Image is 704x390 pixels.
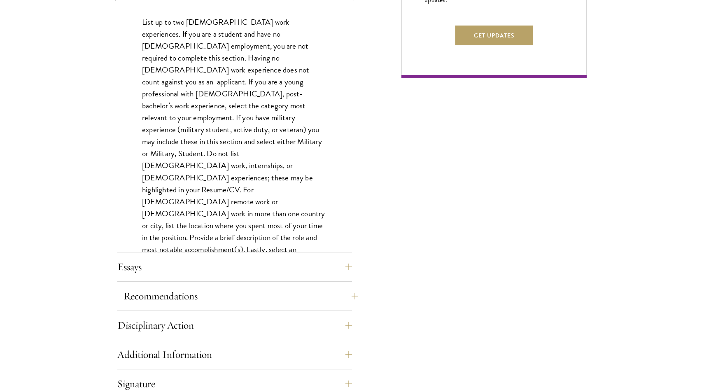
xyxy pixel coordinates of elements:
button: Essays [117,257,352,277]
button: Get Updates [455,26,533,45]
button: Recommendations [124,286,358,306]
p: List up to two [DEMOGRAPHIC_DATA] work experiences. If you are a student and have no [DEMOGRAPHIC... [142,16,327,279]
button: Disciplinary Action [117,315,352,335]
button: Additional Information [117,345,352,364]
